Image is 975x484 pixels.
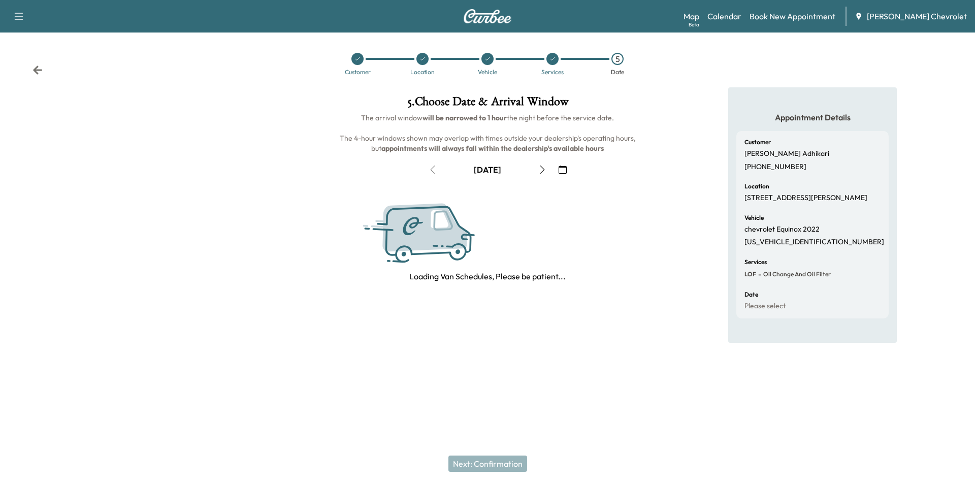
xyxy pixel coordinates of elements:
[744,193,867,203] p: [STREET_ADDRESS][PERSON_NAME]
[340,113,637,153] span: The arrival window the night before the service date. The 4-hour windows shown may overlap with t...
[744,149,829,158] p: [PERSON_NAME] Adhikari
[410,69,435,75] div: Location
[422,113,507,122] b: will be narrowed to 1 hour
[689,21,699,28] div: Beta
[358,194,515,276] img: Curbee Service.svg
[684,10,699,22] a: MapBeta
[611,69,624,75] div: Date
[707,10,741,22] a: Calendar
[736,112,889,123] h5: Appointment Details
[333,95,642,113] h1: 5 . Choose Date & Arrival Window
[541,69,564,75] div: Services
[744,259,767,265] h6: Services
[744,270,756,278] span: LOF
[463,9,512,23] img: Curbee Logo
[345,69,371,75] div: Customer
[744,183,769,189] h6: Location
[611,53,624,65] div: 5
[744,225,820,234] p: chevrolet Equinox 2022
[744,302,786,311] p: Please select
[744,163,806,172] p: [PHONE_NUMBER]
[867,10,967,22] span: [PERSON_NAME] Chevrolet
[761,270,831,278] span: Oil Change and Oil Filter
[381,144,604,153] b: appointments will always fall within the dealership's available hours
[744,215,764,221] h6: Vehicle
[478,69,497,75] div: Vehicle
[750,10,835,22] a: Book New Appointment
[474,164,501,175] div: [DATE]
[32,65,43,75] div: Back
[744,139,771,145] h6: Customer
[409,270,566,282] p: Loading Van Schedules, Please be patient...
[744,238,884,247] p: [US_VEHICLE_IDENTIFICATION_NUMBER]
[744,292,758,298] h6: Date
[756,269,761,279] span: -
